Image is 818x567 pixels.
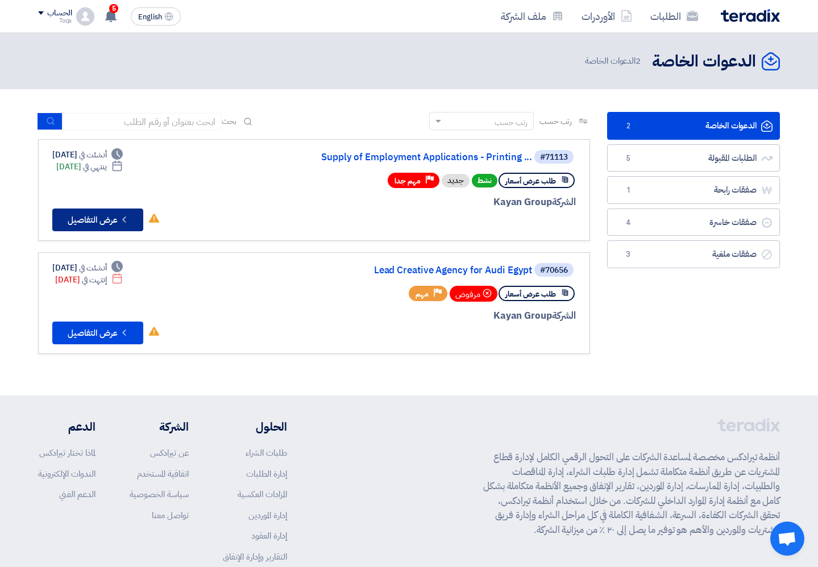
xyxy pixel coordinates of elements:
[621,153,635,164] span: 5
[539,115,572,127] span: رتب حسب
[607,209,780,236] a: صفقات خاسرة4
[607,144,780,172] a: الطلبات المقبولة5
[302,308,576,323] div: Kayan Group
[552,195,576,209] span: الشركة
[450,286,497,302] div: مرفوض
[585,55,643,68] span: الدعوات الخاصة
[109,4,118,13] span: 5
[621,185,635,196] span: 1
[721,9,780,22] img: Teradix logo
[238,488,287,501] a: المزادات العكسية
[83,161,106,173] span: ينتهي في
[79,149,106,161] span: أنشئت في
[150,447,189,459] a: عن تيرادكس
[38,468,95,480] a: الندوات الإلكترونية
[52,322,143,344] button: عرض التفاصيل
[248,509,287,522] a: إدارة الموردين
[251,530,287,542] a: إدارة العقود
[540,266,568,274] div: #70656
[63,113,222,130] input: ابحث بعنوان أو رقم الطلب
[55,274,123,286] div: [DATE]
[505,289,556,299] span: طلب عرض أسعار
[607,240,780,268] a: صفقات ملغية3
[47,9,72,18] div: الحساب
[770,522,804,556] a: Open chat
[607,112,780,140] a: الدعوات الخاصة2
[621,217,635,228] span: 4
[572,3,641,30] a: الأوردرات
[130,418,189,435] li: الشركة
[621,249,635,260] span: 3
[540,153,568,161] div: #71113
[416,289,429,299] span: مهم
[302,195,576,210] div: Kayan Group
[38,418,95,435] li: الدعم
[246,468,287,480] a: إدارة الطلبات
[76,7,94,26] img: profile_test.png
[495,116,528,128] div: رتب حسب
[641,3,707,30] a: الطلبات
[39,447,95,459] a: لماذا تختار تيرادكس
[652,51,756,73] h2: الدعوات الخاصة
[131,7,181,26] button: English
[483,450,780,537] p: أنظمة تيرادكس مخصصة لمساعدة الشركات على التحول الرقمي الكامل لإدارة قطاع المشتريات عن طريق أنظمة ...
[130,488,189,501] a: سياسة الخصوصية
[56,161,123,173] div: [DATE]
[305,265,532,276] a: Lead Creative Agency for Audi Egypt
[305,152,532,162] a: Supply of Employment Applications - Printing ...
[472,174,497,187] span: نشط
[607,176,780,204] a: صفقات رابحة1
[395,176,421,186] span: مهم جدا
[138,13,162,21] span: English
[223,551,287,563] a: التقارير وإدارة الإنفاق
[505,176,556,186] span: طلب عرض أسعار
[137,468,189,480] a: اتفاقية المستخدم
[621,120,635,132] span: 2
[79,262,106,274] span: أنشئت في
[246,447,287,459] a: طلبات الشراء
[223,418,287,435] li: الحلول
[52,262,123,274] div: [DATE]
[38,18,72,24] div: Toqa
[59,488,95,501] a: الدعم الفني
[552,308,576,323] span: الشركة
[222,115,236,127] span: بحث
[492,3,572,30] a: ملف الشركة
[52,149,123,161] div: [DATE]
[152,509,189,522] a: تواصل معنا
[52,209,143,231] button: عرض التفاصيل
[442,174,470,187] div: جديد
[82,274,106,286] span: إنتهت في
[636,55,641,67] span: 2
